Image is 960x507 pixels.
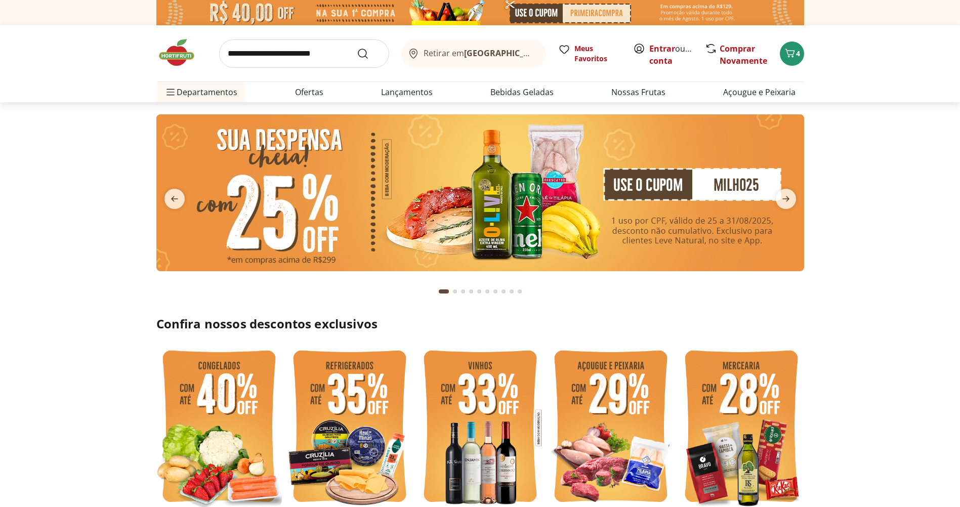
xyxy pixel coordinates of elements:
[467,279,475,304] button: Go to page 4 from fs-carousel
[451,279,459,304] button: Go to page 2 from fs-carousel
[164,80,237,104] span: Departamentos
[491,279,499,304] button: Go to page 7 from fs-carousel
[424,49,535,58] span: Retirar em
[156,114,804,271] img: cupom
[516,279,524,304] button: Go to page 10 from fs-carousel
[357,48,381,60] button: Submit Search
[508,279,516,304] button: Go to page 9 from fs-carousel
[649,43,694,67] span: ou
[437,279,451,304] button: Current page from fs-carousel
[295,86,323,98] a: Ofertas
[381,86,433,98] a: Lançamentos
[490,86,554,98] a: Bebidas Geladas
[499,279,508,304] button: Go to page 8 from fs-carousel
[796,49,800,58] span: 4
[459,279,467,304] button: Go to page 3 from fs-carousel
[780,41,804,66] button: Carrinho
[483,279,491,304] button: Go to page 6 from fs-carousel
[720,43,767,66] a: Comprar Novamente
[219,39,389,68] input: search
[156,189,193,209] button: previous
[156,37,207,68] img: Hortifruti
[574,44,621,64] span: Meus Favoritos
[164,80,177,104] button: Menu
[156,316,804,332] h2: Confira nossos descontos exclusivos
[649,43,675,54] a: Entrar
[723,86,796,98] a: Açougue e Peixaria
[401,39,546,68] button: Retirar em[GEOGRAPHIC_DATA]/[GEOGRAPHIC_DATA]
[558,44,621,64] a: Meus Favoritos
[768,189,804,209] button: next
[611,86,665,98] a: Nossas Frutas
[649,43,705,66] a: Criar conta
[475,279,483,304] button: Go to page 5 from fs-carousel
[464,48,635,59] b: [GEOGRAPHIC_DATA]/[GEOGRAPHIC_DATA]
